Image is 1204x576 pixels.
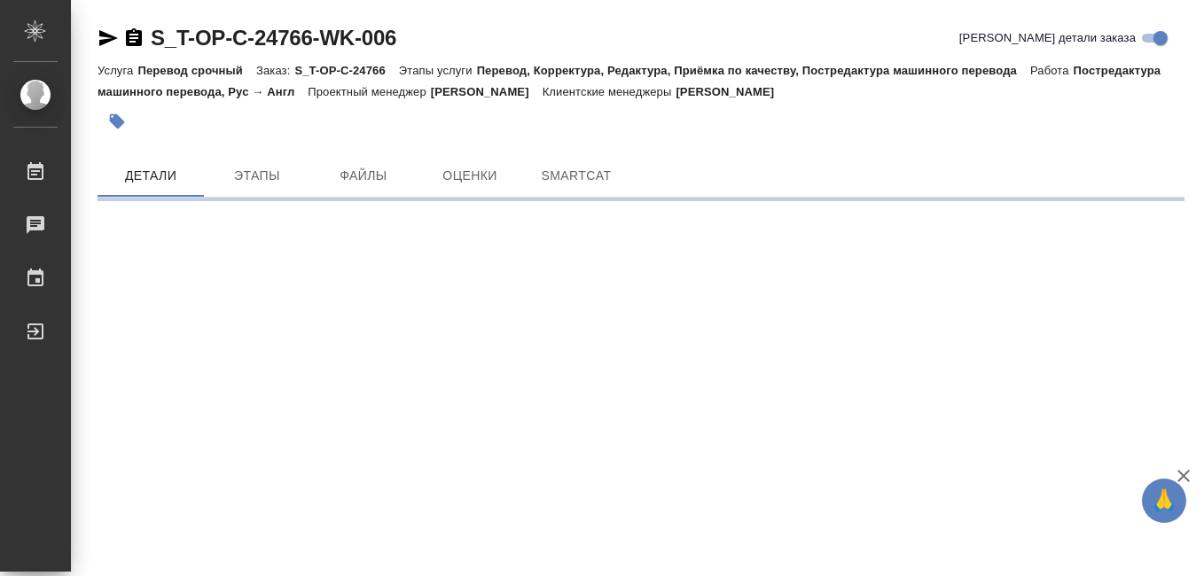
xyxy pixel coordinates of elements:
span: Оценки [427,165,512,187]
button: 🙏 [1142,479,1186,523]
span: Детали [108,165,193,187]
span: SmartCat [534,165,619,187]
a: S_T-OP-C-24766-WK-006 [151,26,396,50]
span: Файлы [321,165,406,187]
p: [PERSON_NAME] [431,85,543,98]
p: Проектный менеджер [308,85,430,98]
p: [PERSON_NAME] [676,85,787,98]
p: Перевод срочный [137,64,256,77]
span: 🙏 [1149,482,1179,519]
p: Клиентские менеджеры [543,85,676,98]
button: Скопировать ссылку для ЯМессенджера [98,27,119,49]
p: Перевод, Корректура, Редактура, Приёмка по качеству, Постредактура машинного перевода [477,64,1030,77]
button: Скопировать ссылку [123,27,145,49]
p: Заказ: [256,64,294,77]
p: Работа [1030,64,1074,77]
p: Услуга [98,64,137,77]
button: Добавить тэг [98,102,137,141]
p: S_T-OP-C-24766 [294,64,398,77]
span: [PERSON_NAME] детали заказа [959,29,1136,47]
p: Этапы услуги [399,64,477,77]
span: Этапы [215,165,300,187]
